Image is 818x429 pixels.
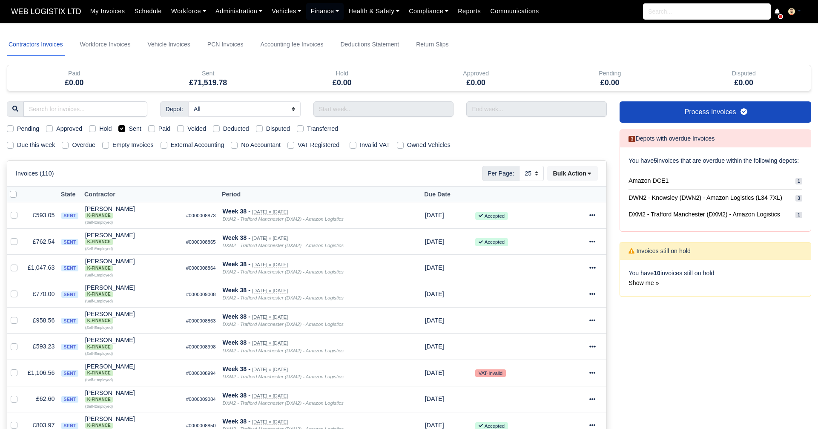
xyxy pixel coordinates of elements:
[252,288,288,294] small: [DATE] » [DATE]
[252,209,288,215] small: [DATE] » [DATE]
[171,140,224,150] label: External Accounting
[85,265,113,271] span: K-Finance
[453,3,485,20] a: Reports
[629,176,669,186] span: Amazon DCE1
[85,390,179,403] div: [PERSON_NAME]
[425,369,444,376] span: 1 week from now
[422,187,472,202] th: Due Date
[186,371,216,376] small: #0000008994
[85,258,179,271] div: [PERSON_NAME] K-Finance
[17,124,39,134] label: Pending
[425,343,444,350] span: 1 week from now
[24,202,58,229] td: £593.05
[186,423,216,428] small: #0000008850
[85,311,179,324] div: [PERSON_NAME]
[654,157,657,164] strong: 5
[629,136,635,142] span: 3
[549,78,671,87] h5: £0.00
[223,216,344,222] i: DXM2 - Trafford Manchester (DXM2) - Amazon Logistics
[85,404,113,409] small: (Self-Employed)
[629,248,691,255] h6: Invoices still on hold
[17,140,55,150] label: Due this week
[475,212,508,220] small: Accepted
[85,285,179,297] div: [PERSON_NAME] K-Finance
[425,422,444,429] span: 1 week from now
[61,213,78,219] span: sent
[186,239,216,245] small: #0000008865
[223,366,250,372] strong: Week 38 -
[252,236,288,241] small: [DATE] » [DATE]
[482,166,520,181] span: Per Page:
[416,69,537,78] div: Approved
[146,33,192,56] a: Vehicle Invoices
[223,243,344,248] i: DXM2 - Trafford Manchester (DXM2) - Amazon Logistics
[252,393,288,399] small: [DATE] » [DATE]
[223,400,344,406] i: DXM2 - Trafford Manchester (DXM2) - Amazon Logistics
[252,340,288,346] small: [DATE] » [DATE]
[85,232,179,245] div: [PERSON_NAME] K-Finance
[654,270,660,276] strong: 10
[414,33,450,56] a: Return Slips
[629,173,802,190] a: Amazon DCE1 1
[85,247,113,251] small: (Self-Employed)
[407,140,451,150] label: Owned Vehicles
[24,281,58,307] td: £770.00
[206,33,245,56] a: PCN Invoices
[223,208,250,215] strong: Week 38 -
[85,351,113,356] small: (Self-Employed)
[85,363,179,376] div: [PERSON_NAME]
[547,166,598,181] div: Bulk Action
[72,140,95,150] label: Overdue
[223,269,344,274] i: DXM2 - Trafford Manchester (DXM2) - Amazon Logistics
[56,124,82,134] label: Approved
[629,193,782,203] span: DWN2 - Knowsley (DWN2) - Amazon Logistics (L34 7XL)
[223,339,250,346] strong: Week 38 -
[313,101,454,117] input: Start week...
[629,190,802,207] a: DWN2 - Knowsley (DWN2) - Amazon Logistics (L34 7XL) 3
[360,140,390,150] label: Invalid VAT
[629,156,802,166] p: You have invoices that are overdue within the following depots:
[259,33,325,56] a: Accounting fee Invoices
[466,101,607,117] input: End week...
[223,295,344,300] i: DXM2 - Trafford Manchester (DXM2) - Amazon Logistics
[409,65,543,91] div: Approved
[620,101,811,123] a: Process Invoices
[629,279,659,286] a: Show me »
[643,3,771,20] input: Search...
[78,33,132,56] a: Workforce Invoices
[223,234,250,241] strong: Week 38 -
[85,258,179,271] div: [PERSON_NAME]
[61,344,78,350] span: sent
[677,65,811,91] div: Disputed
[24,255,58,281] td: £1,047.63
[85,213,113,219] span: K-Finance
[85,397,113,403] span: K-Finance
[85,311,179,324] div: [PERSON_NAME] K-Finance
[475,369,506,377] small: VAT-Invalid
[223,392,250,399] strong: Week 38 -
[7,3,86,20] a: WEB LOGISTIX LTD
[629,135,715,142] h6: Depots with overdue Invoices
[186,397,216,402] small: #0000009084
[186,265,216,271] small: #0000008864
[485,3,544,20] a: Communications
[344,3,404,20] a: Health & Safety
[61,423,78,429] span: sent
[86,3,130,20] a: My Invoices
[298,140,339,150] label: VAT Registered
[186,213,216,218] small: #0000008873
[112,140,154,150] label: Empty Invoices
[187,124,206,134] label: Voided
[129,124,141,134] label: Sent
[266,124,290,134] label: Disputed
[620,260,811,297] div: You have invoices still on hold
[158,124,171,134] label: Paid
[85,285,179,297] div: [PERSON_NAME]
[24,360,58,386] td: £1,106.56
[85,337,179,350] div: [PERSON_NAME]
[795,212,802,218] span: 1
[549,69,671,78] div: Pending
[82,187,183,202] th: Contractor
[252,419,288,425] small: [DATE] » [DATE]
